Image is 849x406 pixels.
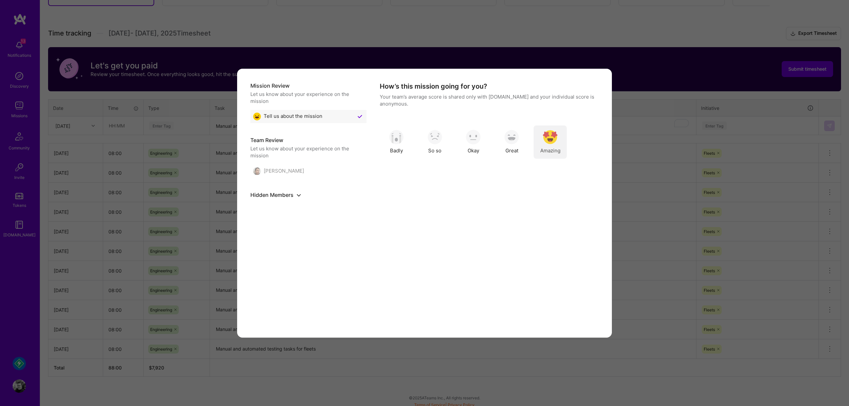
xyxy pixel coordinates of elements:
[264,113,322,121] span: Tell us about the mission
[237,69,612,338] div: modal
[250,136,366,144] h5: Team Review
[250,91,366,105] div: Let us know about your experience on the mission
[297,193,301,198] i: icon ArrowDownBlack
[380,82,487,91] h4: How’s this mission going for you?
[356,113,364,121] img: Checkmark
[250,191,366,199] h5: Hidden Members
[250,145,366,159] div: Let us know about your experience on the mission
[253,167,261,175] img: Carlos Ballesteros
[250,82,366,89] h5: Mission Review
[380,93,599,107] p: Your team’s average score is shared only with [DOMAIN_NAME] and your individual score is anonymous.
[428,147,441,154] span: So so
[505,147,518,154] span: Great
[466,130,481,144] img: soso
[389,130,404,144] img: soso
[543,130,557,144] img: soso
[295,191,303,199] button: show or hide hidden members
[390,147,403,154] span: Badly
[468,147,479,154] span: Okay
[427,130,442,144] img: soso
[504,130,519,144] img: soso
[253,167,304,175] div: [PERSON_NAME]
[540,147,560,154] span: Amazing
[253,113,261,121] img: Great emoji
